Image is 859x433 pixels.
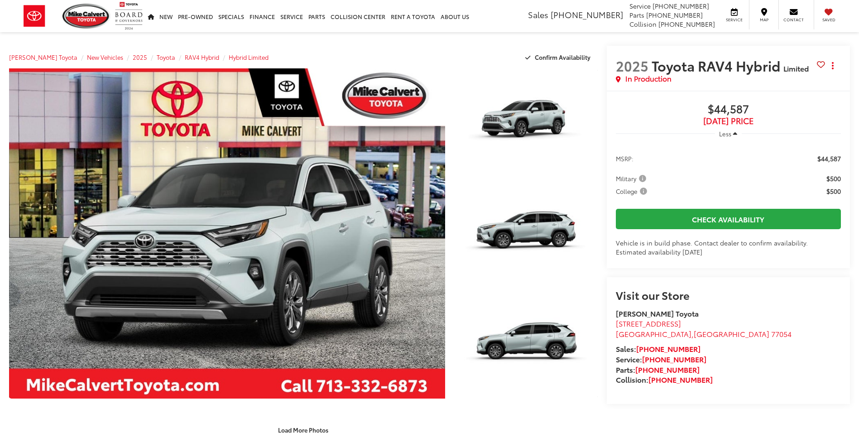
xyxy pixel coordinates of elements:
a: Expand Photo 1 [455,68,597,175]
span: $500 [826,174,841,183]
button: Confirm Availability [520,49,598,65]
a: Expand Photo 2 [455,180,597,287]
span: $44,587 [616,103,841,116]
strong: Service: [616,354,706,364]
span: [GEOGRAPHIC_DATA] [616,328,691,339]
span: Collision [629,19,657,29]
span: Map [754,17,774,23]
img: 2025 Toyota RAV4 Hybrid Hybrid Limited [454,291,599,400]
strong: Sales: [616,343,701,354]
span: [PHONE_NUMBER] [653,1,709,10]
span: Parts [629,10,644,19]
button: College [616,187,650,196]
a: [PHONE_NUMBER] [636,343,701,354]
img: Mike Calvert Toyota [62,4,110,29]
a: Check Availability [616,209,841,229]
button: Military [616,174,649,183]
span: Military [616,174,648,183]
span: 77054 [771,328,792,339]
span: Toyota RAV4 Hybrid [652,56,783,75]
span: [DATE] PRICE [616,116,841,125]
span: Saved [819,17,839,23]
a: Hybrid Limited [229,53,269,61]
span: [GEOGRAPHIC_DATA] [694,328,769,339]
span: [PHONE_NUMBER] [658,19,715,29]
a: Expand Photo 3 [455,292,597,399]
a: New Vehicles [87,53,123,61]
a: Toyota [157,53,175,61]
a: [PERSON_NAME] Toyota [9,53,77,61]
span: Less [719,130,731,138]
a: Expand Photo 0 [9,68,445,399]
span: MSRP: [616,154,633,163]
img: 2025 Toyota RAV4 Hybrid Hybrid Limited [5,67,450,400]
span: [PHONE_NUMBER] [551,9,623,20]
span: dropdown dots [832,62,834,69]
img: 2025 Toyota RAV4 Hybrid Hybrid Limited [454,179,599,288]
button: Less [715,125,742,142]
a: [PHONE_NUMBER] [635,364,700,375]
img: 2025 Toyota RAV4 Hybrid Hybrid Limited [454,67,599,176]
span: 2025 [616,56,648,75]
a: RAV4 Hybrid [185,53,219,61]
span: Sales [528,9,548,20]
span: In Production [625,73,672,84]
span: College [616,187,649,196]
strong: Parts: [616,364,700,375]
a: [STREET_ADDRESS] [GEOGRAPHIC_DATA],[GEOGRAPHIC_DATA] 77054 [616,318,792,339]
a: [PHONE_NUMBER] [642,354,706,364]
span: Service [724,17,744,23]
button: Actions [825,58,841,73]
span: Confirm Availability [535,53,590,61]
span: , [616,328,792,339]
h2: Visit our Store [616,289,841,301]
span: $500 [826,187,841,196]
span: [PHONE_NUMBER] [646,10,703,19]
span: Service [629,1,651,10]
a: [PHONE_NUMBER] [648,374,713,385]
strong: Collision: [616,374,713,385]
div: Vehicle is in build phase. Contact dealer to confirm availability. Estimated availability [DATE] [616,238,841,256]
span: Contact [783,17,804,23]
a: 2025 [133,53,147,61]
span: [STREET_ADDRESS] [616,318,681,328]
span: $44,587 [817,154,841,163]
strong: [PERSON_NAME] Toyota [616,308,699,318]
span: Limited [783,63,809,73]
